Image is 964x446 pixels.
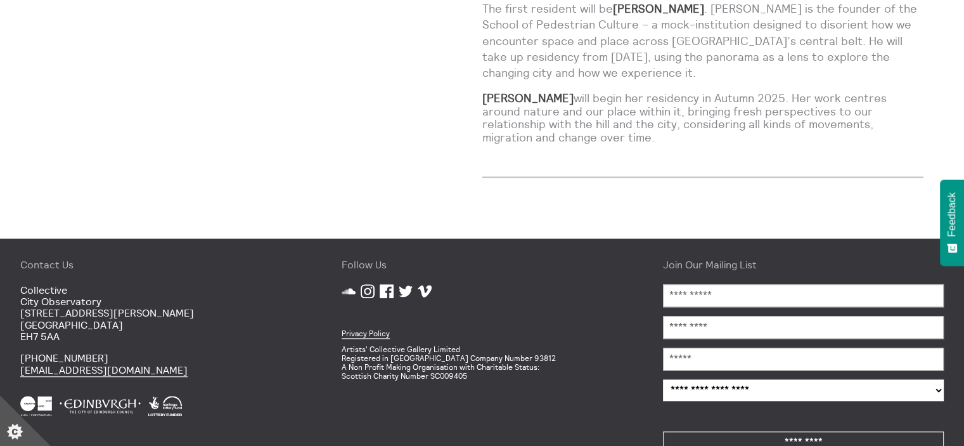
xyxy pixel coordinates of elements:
strong: [PERSON_NAME] [482,91,574,105]
h4: Contact Us [20,259,301,270]
button: Feedback - Show survey [940,180,964,266]
a: [EMAIL_ADDRESS][DOMAIN_NAME] [20,364,188,377]
p: [PHONE_NUMBER] [20,352,301,376]
a: Privacy Policy [342,329,390,339]
p: will begin her residency in Autumn 2025. Her work centres around nature and our place within it, ... [482,92,924,145]
h4: Join Our Mailing List [663,259,944,270]
span: Feedback [946,192,958,237]
strong: [PERSON_NAME] [613,1,704,16]
p: Collective City Observatory [STREET_ADDRESS][PERSON_NAME] [GEOGRAPHIC_DATA] EH7 5AA [20,284,301,343]
h4: Follow Us [342,259,622,270]
p: The first resident will be . [PERSON_NAME] is the founder of the School of Pedestrian Culture – a... [482,1,924,81]
img: City Of Edinburgh Council White [60,396,141,416]
p: Artists' Collective Gallery Limited Registered in [GEOGRAPHIC_DATA] Company Number 93812 A Non Pr... [342,345,622,380]
img: Heritage Lottery Fund [148,396,182,416]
